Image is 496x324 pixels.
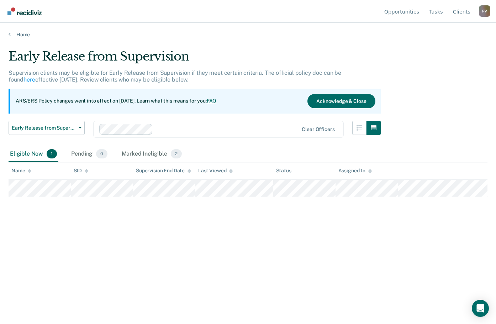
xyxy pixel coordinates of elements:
a: Home [9,31,487,38]
button: Early Release from Supervision [9,121,85,135]
span: Early Release from Supervision [12,125,76,131]
a: FAQ [207,98,217,104]
div: Marked Ineligible2 [120,146,184,162]
div: Supervision End Date [136,168,191,174]
div: SID [74,168,88,174]
span: 1 [47,149,57,158]
a: here [23,76,35,83]
span: 0 [96,149,107,158]
p: Supervision clients may be eligible for Early Release from Supervision if they meet certain crite... [9,69,341,83]
div: Assigned to [338,168,372,174]
div: Eligible Now1 [9,146,58,162]
button: Acknowledge & Close [307,94,375,108]
button: Profile dropdown button [479,5,490,17]
img: Recidiviz [7,7,42,15]
div: R V [479,5,490,17]
div: Open Intercom Messenger [472,300,489,317]
div: Pending0 [70,146,109,162]
div: Name [11,168,31,174]
div: Clear officers [302,126,334,132]
p: ARS/ERS Policy changes went into effect on [DATE]. Learn what this means for you: [16,98,216,105]
div: Early Release from Supervision [9,49,381,69]
div: Status [276,168,291,174]
div: Last Viewed [198,168,233,174]
span: 2 [171,149,182,158]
